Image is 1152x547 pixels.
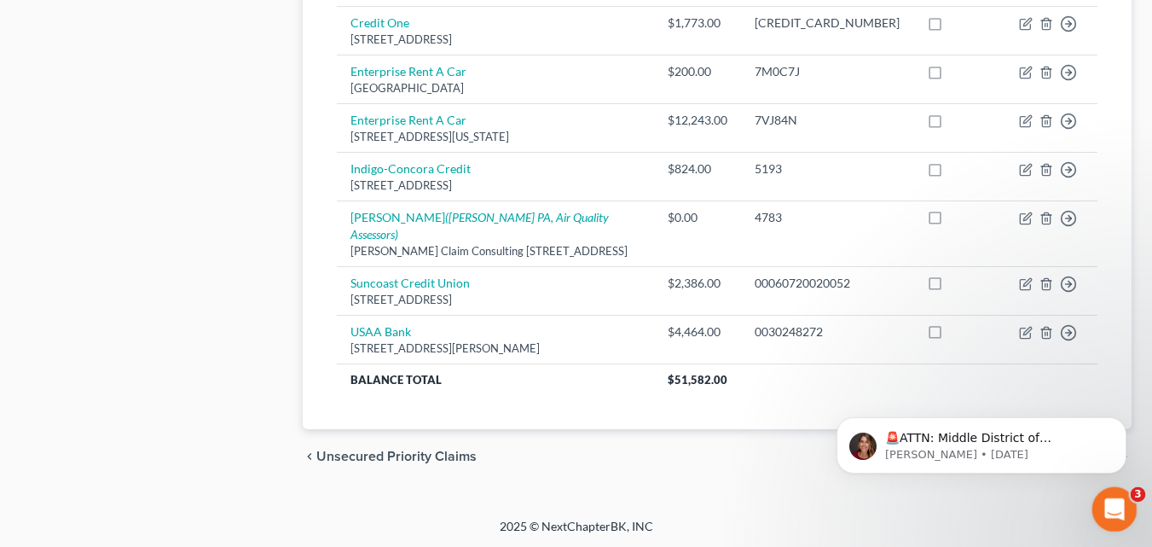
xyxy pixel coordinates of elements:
[350,210,609,241] i: ([PERSON_NAME] PA, Air Quality Assessors)
[337,364,655,394] th: Balance Total
[668,15,727,32] div: $1,773.00
[350,324,411,339] a: USAA Bank
[668,323,727,340] div: $4,464.00
[350,243,641,259] div: [PERSON_NAME] Claim Consulting [STREET_ADDRESS]
[303,450,316,463] i: chevron_left
[755,15,900,32] div: [CREDIT_CARD_NUMBER]
[668,275,727,292] div: $2,386.00
[755,209,900,226] div: 4783
[350,32,641,48] div: [STREET_ADDRESS]
[350,177,641,194] div: [STREET_ADDRESS]
[350,210,609,241] a: [PERSON_NAME]([PERSON_NAME] PA, Air Quality Assessors)
[350,340,641,357] div: [STREET_ADDRESS][PERSON_NAME]
[350,292,641,308] div: [STREET_ADDRESS]
[668,209,727,226] div: $0.00
[350,276,470,290] a: Suncoast Credit Union
[755,63,900,80] div: 7M0C7J
[755,160,900,177] div: 5193
[1092,487,1138,532] iframe: Intercom live chat
[668,373,727,387] span: $51,582.00
[350,80,641,96] div: [GEOGRAPHIC_DATA]
[668,112,727,129] div: $12,243.00
[755,275,900,292] div: 00060720020052
[350,129,641,145] div: [STREET_ADDRESS][US_STATE]
[350,161,471,176] a: Indigo-Concora Credit
[350,113,466,127] a: Enterprise Rent A Car
[755,112,900,129] div: 7VJ84N
[668,63,727,80] div: $200.00
[316,450,477,463] span: Unsecured Priority Claims
[350,64,466,79] a: Enterprise Rent A Car
[303,450,477,463] button: chevron_left Unsecured Priority Claims
[350,15,409,30] a: Credit One
[1131,487,1146,503] span: 3
[755,323,900,340] div: 0030248272
[811,381,1152,501] iframe: Intercom notifications message
[668,160,727,177] div: $824.00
